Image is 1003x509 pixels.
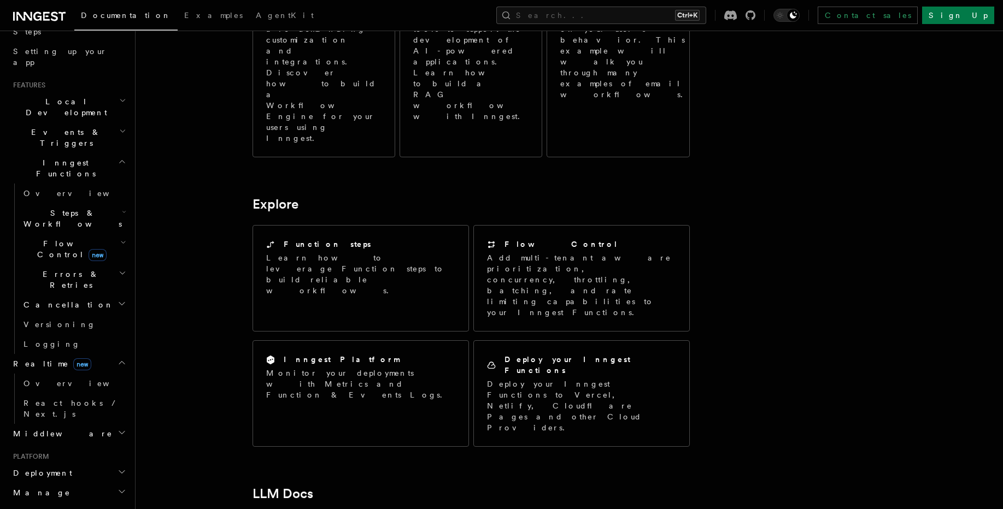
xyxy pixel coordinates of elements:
button: Flow Controlnew [19,234,128,264]
button: Steps & Workflows [19,203,128,234]
span: new [73,358,91,370]
span: Logging [24,340,80,348]
p: Add multi-tenant aware prioritization, concurrency, throttling, batching, and rate limiting capab... [487,252,676,318]
span: Overview [24,189,136,198]
p: Users [DATE] are demanding customization and integrations. Discover how to build a Workflow Engin... [266,13,382,144]
span: React hooks / Next.js [24,399,120,418]
a: Setting up your app [9,42,128,72]
p: Deploy your Inngest Functions to Vercel, Netlify, Cloudflare Pages and other Cloud Providers. [487,378,676,433]
span: new [89,249,107,261]
a: Explore [253,197,298,212]
span: Events & Triggers [9,127,119,149]
button: Toggle dark mode [773,9,800,22]
h2: Flow Control [505,239,618,250]
p: Monitor your deployments with Metrics and Function & Events Logs. [266,368,455,400]
p: A drip campaign is usually based on your user's behavior. This example will walk you through many... [560,2,689,100]
button: Events & Triggers [9,122,128,153]
h2: Deploy your Inngest Functions [505,354,676,376]
a: Inngest PlatformMonitor your deployments with Metrics and Function & Events Logs. [253,340,469,447]
a: React hooks / Next.js [19,393,128,424]
span: Setting up your app [13,47,107,67]
a: Documentation [74,3,178,31]
kbd: Ctrl+K [675,10,700,21]
span: Deployment [9,467,72,478]
span: Features [9,81,45,90]
span: Local Development [9,96,119,118]
a: Deploy your Inngest FunctionsDeploy your Inngest Functions to Vercel, Netlify, Cloudflare Pages a... [473,340,690,447]
span: Flow Control [19,238,120,260]
button: Realtimenew [9,354,128,374]
button: Manage [9,483,128,502]
p: Inngest offers tools to support the development of AI-powered applications. Learn how to build a ... [413,13,530,122]
a: LLM Docs [253,486,313,501]
span: Manage [9,487,71,498]
span: Middleware [9,428,113,439]
button: Search...Ctrl+K [496,7,706,24]
button: Local Development [9,92,128,122]
span: Overview [24,379,136,388]
a: Overview [19,184,128,203]
a: Examples [178,3,249,29]
a: Function stepsLearn how to leverage Function steps to build reliable workflows. [253,225,469,332]
button: Deployment [9,463,128,483]
span: Platform [9,452,49,461]
button: Middleware [9,424,128,443]
span: AgentKit [256,11,314,20]
div: Realtimenew [9,374,128,424]
a: Overview [19,374,128,393]
button: Errors & Retries [19,264,128,295]
span: Errors & Retries [19,269,119,291]
span: Steps & Workflows [19,208,122,229]
button: Inngest Functions [9,153,128,184]
div: Inngest Functions [9,184,128,354]
span: Cancellation [19,299,114,310]
button: Cancellation [19,295,128,315]
span: Inngest Functions [9,157,118,179]
p: Learn how to leverage Function steps to build reliable workflows. [266,252,455,296]
a: Sign Up [922,7,994,24]
span: Documentation [81,11,171,20]
a: Logging [19,334,128,354]
a: Versioning [19,315,128,334]
h2: Function steps [284,239,371,250]
span: Realtime [9,358,91,369]
a: Flow ControlAdd multi-tenant aware prioritization, concurrency, throttling, batching, and rate li... [473,225,690,332]
a: Contact sales [818,7,918,24]
span: Examples [184,11,243,20]
a: AgentKit [249,3,320,29]
span: Versioning [24,320,96,329]
h2: Inngest Platform [284,354,400,365]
